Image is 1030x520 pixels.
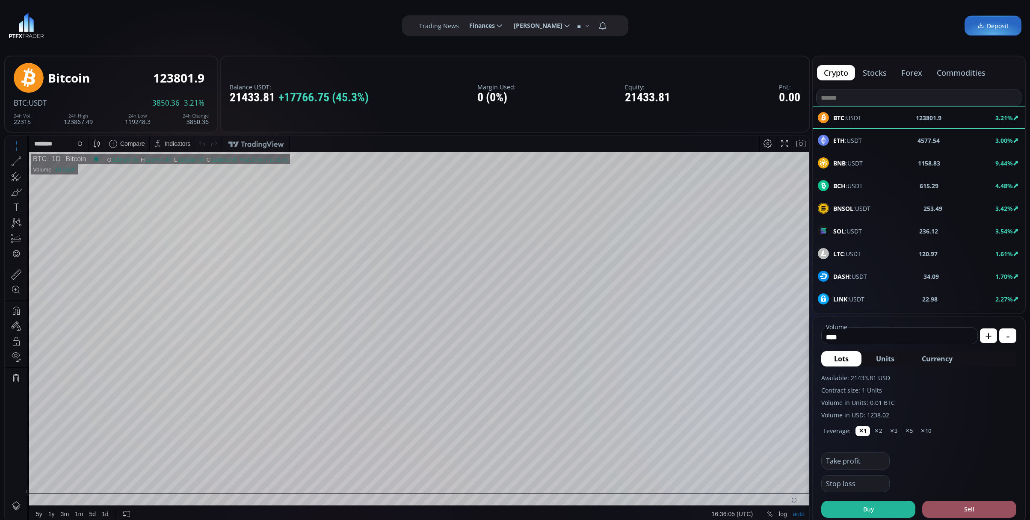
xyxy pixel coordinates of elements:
[833,159,846,167] b: BNB
[785,370,802,387] div: Toggle Auto Scale
[833,136,845,145] b: ETH
[863,351,907,366] button: Units
[183,113,209,118] div: 24h Change
[833,159,863,168] span: :USDT
[917,426,935,436] button: ✕10
[31,375,37,382] div: 5y
[14,113,32,118] div: 24h Vol.
[115,5,140,12] div: Compare
[833,295,847,303] b: LINK
[995,204,1013,213] b: 3.42%
[234,21,282,27] div: +3272.55 (+2.72%)
[995,272,1013,281] b: 1.70%
[833,295,864,304] span: :USDT
[153,71,204,85] div: 123801.9
[920,181,938,190] b: 615.29
[704,370,751,387] button: 16:36:05 (UTC)
[84,375,91,382] div: 5d
[48,71,90,85] div: Bitcoin
[817,65,855,80] button: crypto
[886,426,901,436] button: ✕3
[125,113,151,118] div: 24h Low
[125,113,151,125] div: 119248.3
[771,370,785,387] div: Toggle Log Scale
[965,16,1021,36] a: Deposit
[834,354,849,364] span: Lots
[894,65,929,80] button: forex
[833,227,862,236] span: :USDT
[995,295,1013,303] b: 2.27%
[833,227,845,235] b: SOL
[779,84,800,90] label: PnL:
[909,351,965,366] button: Currency
[201,21,206,27] div: C
[102,21,107,27] div: O
[28,31,46,37] div: Volume
[477,84,516,90] label: Margin Used:
[821,351,861,366] button: Lots
[707,375,748,382] span: 16:36:05 (UTC)
[41,20,55,27] div: 1D
[625,84,670,90] label: Equity:
[230,84,369,90] label: Balance USDT:
[14,113,32,125] div: 22315
[823,426,851,435] label: Leverage:
[930,65,992,80] button: commodities
[902,426,916,436] button: ✕5
[980,328,997,343] button: +
[50,31,70,37] div: 16.502K
[821,411,1016,420] label: Volume in USD: 1238.02
[172,21,198,27] div: 119248.30
[833,182,846,190] b: BCH
[774,375,782,382] div: log
[70,375,78,382] div: 1m
[999,328,1016,343] button: -
[995,250,1013,258] b: 1.61%
[169,21,172,27] div: L
[64,113,93,118] div: 24h High
[871,426,885,436] button: ✕2
[28,20,41,27] div: BTC
[20,350,24,362] div: Hide Drawings Toolbar
[977,21,1009,30] span: Deposit
[821,386,1016,395] label: Contract size: 1 Units
[833,250,844,258] b: LTC
[140,21,166,27] div: 123867.49
[160,5,186,12] div: Indicators
[206,21,232,27] div: 123801.90
[995,159,1013,167] b: 9.44%
[8,114,15,122] div: 
[833,272,867,281] span: :USDT
[183,113,209,125] div: 3850.36
[833,181,863,190] span: :USDT
[419,21,459,30] label: Trading News
[919,249,938,258] b: 120.97
[184,99,204,107] span: 3.21%
[73,5,77,12] div: D
[995,136,1013,145] b: 3.00%
[833,204,853,213] b: BNSOL
[136,21,140,27] div: H
[278,91,369,104] span: +17766.75 (45.3%)
[833,204,870,213] span: :USDT
[922,354,953,364] span: Currency
[922,295,938,304] b: 22.98
[833,249,861,258] span: :USDT
[759,370,771,387] div: Toggle Percentage
[107,21,133,27] div: 120529.35
[922,501,1016,518] button: Sell
[230,91,369,104] div: 21433.81
[918,136,940,145] b: 4577.54
[918,159,940,168] b: 1158.83
[833,272,850,281] b: DASH
[856,65,894,80] button: stocks
[115,370,128,387] div: Go to
[14,98,27,108] span: BTC
[788,375,799,382] div: auto
[923,272,939,281] b: 34.09
[779,91,800,104] div: 0.00
[9,13,44,38] img: LOGO
[821,501,915,518] button: Buy
[833,136,862,145] span: :USDT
